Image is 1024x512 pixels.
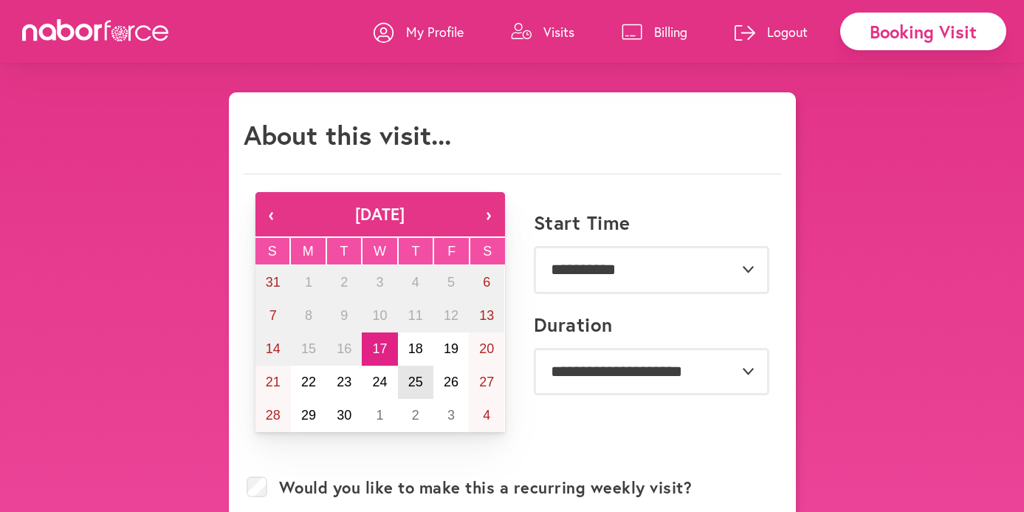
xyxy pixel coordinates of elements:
[279,478,693,497] label: Would you like to make this a recurring weekly visit?
[473,192,505,236] button: ›
[266,375,281,389] abbr: September 21, 2025
[340,275,348,290] abbr: September 2, 2025
[735,10,808,54] a: Logout
[337,341,351,356] abbr: September 16, 2025
[433,399,469,432] button: October 3, 2025
[398,399,433,432] button: October 2, 2025
[288,192,473,236] button: [DATE]
[266,408,281,423] abbr: September 28, 2025
[268,244,277,259] abbr: Sunday
[255,299,291,332] button: September 7, 2025
[337,375,351,389] abbr: September 23, 2025
[301,375,316,389] abbr: September 22, 2025
[511,10,574,54] a: Visits
[291,399,326,432] button: September 29, 2025
[433,266,469,299] button: September 5, 2025
[244,119,451,151] h1: About this visit...
[433,366,469,399] button: September 26, 2025
[654,23,687,41] p: Billing
[326,299,362,332] button: September 9, 2025
[444,375,458,389] abbr: September 26, 2025
[362,366,397,399] button: September 24, 2025
[255,266,291,299] button: August 31, 2025
[376,408,383,423] abbr: October 1, 2025
[398,299,433,332] button: September 11, 2025
[483,408,490,423] abbr: October 4, 2025
[301,408,316,423] abbr: September 29, 2025
[398,266,433,299] button: September 4, 2025
[376,275,383,290] abbr: September 3, 2025
[469,366,504,399] button: September 27, 2025
[372,375,387,389] abbr: September 24, 2025
[444,341,458,356] abbr: September 19, 2025
[255,399,291,432] button: September 28, 2025
[291,366,326,399] button: September 22, 2025
[326,366,362,399] button: September 23, 2025
[291,299,326,332] button: September 8, 2025
[340,308,348,323] abbr: September 9, 2025
[398,366,433,399] button: September 25, 2025
[374,244,386,259] abbr: Wednesday
[622,10,687,54] a: Billing
[447,244,456,259] abbr: Friday
[255,332,291,366] button: September 14, 2025
[326,399,362,432] button: September 30, 2025
[269,308,277,323] abbr: September 7, 2025
[291,266,326,299] button: September 1, 2025
[305,308,312,323] abbr: September 8, 2025
[483,275,490,290] abbr: September 6, 2025
[412,275,419,290] abbr: September 4, 2025
[840,13,1006,50] div: Booking Visit
[372,308,387,323] abbr: September 10, 2025
[303,244,314,259] abbr: Monday
[444,308,458,323] abbr: September 12, 2025
[362,399,397,432] button: October 1, 2025
[469,332,504,366] button: September 20, 2025
[479,341,494,356] abbr: September 20, 2025
[326,266,362,299] button: September 2, 2025
[255,366,291,399] button: September 21, 2025
[362,266,397,299] button: September 3, 2025
[326,332,362,366] button: September 16, 2025
[340,244,348,259] abbr: Tuesday
[412,408,419,423] abbr: October 2, 2025
[337,408,351,423] abbr: September 30, 2025
[305,275,312,290] abbr: September 1, 2025
[469,399,504,432] button: October 4, 2025
[301,341,316,356] abbr: September 15, 2025
[266,341,281,356] abbr: September 14, 2025
[255,192,288,236] button: ‹
[291,332,326,366] button: September 15, 2025
[372,341,387,356] abbr: September 17, 2025
[433,332,469,366] button: September 19, 2025
[408,308,423,323] abbr: September 11, 2025
[469,299,504,332] button: September 13, 2025
[266,275,281,290] abbr: August 31, 2025
[479,308,494,323] abbr: September 13, 2025
[362,299,397,332] button: September 10, 2025
[447,408,455,423] abbr: October 3, 2025
[483,244,492,259] abbr: Saturday
[362,332,397,366] button: September 17, 2025
[767,23,808,41] p: Logout
[408,341,423,356] abbr: September 18, 2025
[406,23,464,41] p: My Profile
[412,244,420,259] abbr: Thursday
[479,375,494,389] abbr: September 27, 2025
[374,10,464,54] a: My Profile
[469,266,504,299] button: September 6, 2025
[408,375,423,389] abbr: September 25, 2025
[534,211,630,234] label: Start Time
[543,23,574,41] p: Visits
[534,313,613,336] label: Duration
[433,299,469,332] button: September 12, 2025
[447,275,455,290] abbr: September 5, 2025
[398,332,433,366] button: September 18, 2025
